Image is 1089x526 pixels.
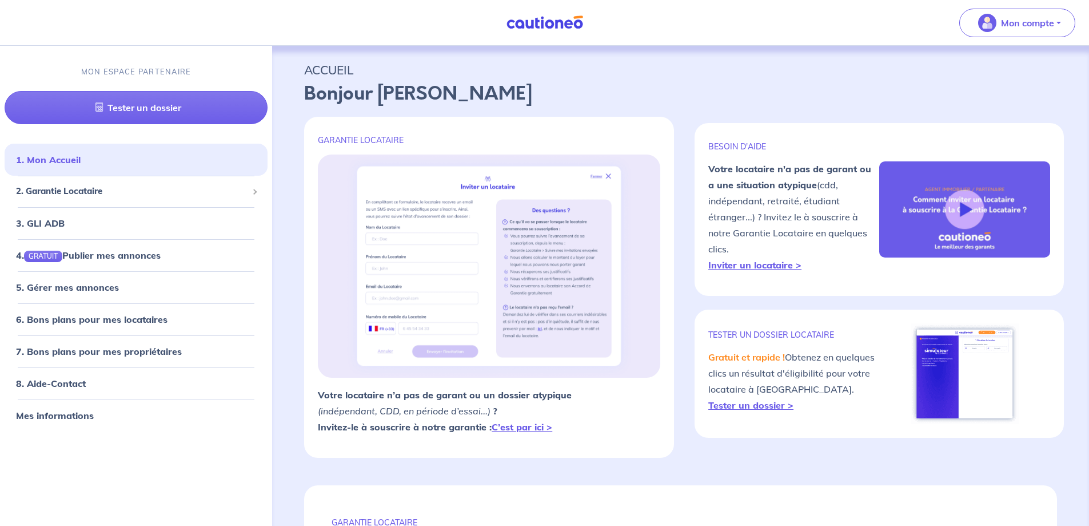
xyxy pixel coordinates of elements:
[708,163,871,191] strong: Votre locataire n'a pas de garant ou a une situation atypique
[708,400,793,411] a: Tester un dossier >
[345,155,633,378] img: invite.png
[5,308,268,331] div: 6. Bons plans pour mes locataires
[5,244,268,267] div: 4.GRATUITPublier mes annonces
[1001,16,1054,30] p: Mon compte
[16,410,94,421] a: Mes informations
[492,421,552,433] a: C’est par ici >
[318,421,552,433] strong: Invitez-le à souscrire à notre garantie :
[16,314,167,325] a: 6. Bons plans pour mes locataires
[5,404,268,427] div: Mes informations
[708,161,879,273] p: (cdd, indépendant, retraité, étudiant étranger...) ? Invitez le à souscrire à notre Garantie Loca...
[16,250,161,261] a: 4.GRATUITPublier mes annonces
[318,405,490,417] em: (indépendant, CDD, en période d’essai...)
[708,141,879,152] p: BESOIN D'AIDE
[5,148,268,171] div: 1. Mon Accueil
[318,389,572,401] strong: Votre locataire n’a pas de garant ou un dossier atypique
[81,66,192,77] p: MON ESPACE PARTENAIRE
[978,14,996,32] img: illu_account_valid_menu.svg
[879,161,1050,258] img: video-gli-new-none.jpg
[708,351,785,363] em: Gratuit et rapide !
[16,346,182,357] a: 7. Bons plans pour mes propriétaires
[16,185,248,198] span: 2. Garantie Locataire
[5,212,268,235] div: 3. GLI ADB
[911,323,1019,424] img: simulateur.png
[708,259,801,271] a: Inviter un locataire >
[5,372,268,395] div: 8. Aide-Contact
[5,340,268,363] div: 7. Bons plans pour mes propriétaires
[16,217,65,229] a: 3. GLI ADB
[502,15,588,30] img: Cautioneo
[493,405,497,417] strong: ?
[5,276,268,299] div: 5. Gérer mes annonces
[5,180,268,203] div: 2. Garantie Locataire
[16,282,119,293] a: 5. Gérer mes annonces
[304,60,1057,80] p: ACCUEIL
[708,349,879,413] p: Obtenez en quelques clics un résultat d'éligibilité pour votre locataire à [GEOGRAPHIC_DATA].
[318,135,660,145] p: GARANTIE LOCATAIRE
[708,330,879,340] p: TESTER un dossier locataire
[16,378,86,389] a: 8. Aide-Contact
[959,9,1075,37] button: illu_account_valid_menu.svgMon compte
[304,80,1057,108] p: Bonjour [PERSON_NAME]
[5,91,268,124] a: Tester un dossier
[16,154,81,165] a: 1. Mon Accueil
